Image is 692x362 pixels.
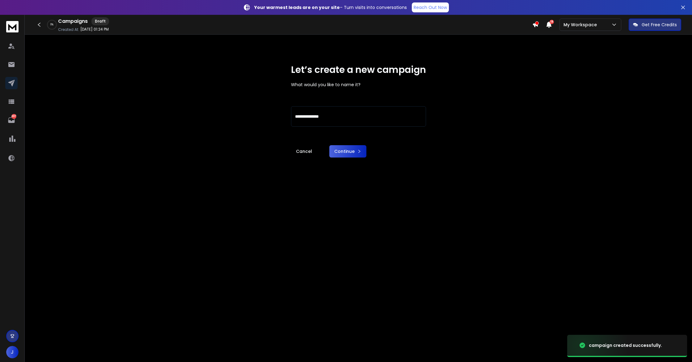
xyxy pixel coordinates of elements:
[6,346,19,358] button: J
[550,20,554,24] span: 18
[5,114,18,126] a: 487
[58,27,79,32] p: Created At:
[91,17,109,25] div: Draft
[254,4,407,11] p: – Turn visits into conversations
[329,145,366,158] button: Continue
[589,342,662,348] div: campaign created successfully.
[80,27,109,32] p: [DATE] 01:24 PM
[50,23,53,27] p: 0 %
[11,114,16,119] p: 487
[291,64,426,75] h1: Let’s create a new campaign
[629,19,681,31] button: Get Free Credits
[58,18,88,25] h1: Campaigns
[254,4,340,11] strong: Your warmest leads are on your site
[291,82,426,88] p: What would you like to name it?
[291,145,317,158] a: Cancel
[563,22,599,28] p: My Workspace
[412,2,449,12] a: Reach Out Now
[6,21,19,32] img: logo
[642,22,677,28] p: Get Free Credits
[414,4,447,11] p: Reach Out Now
